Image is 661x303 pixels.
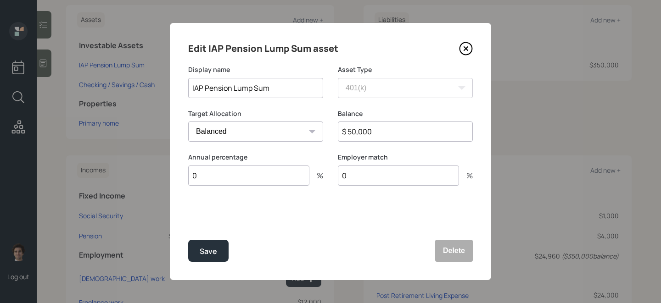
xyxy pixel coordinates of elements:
[459,172,473,179] div: %
[188,41,338,56] h4: Edit IAP Pension Lump Sum asset
[338,65,473,74] label: Asset Type
[188,109,323,118] label: Target Allocation
[435,240,473,262] button: Delete
[338,109,473,118] label: Balance
[309,172,323,179] div: %
[338,153,473,162] label: Employer match
[200,245,217,258] div: Save
[188,65,323,74] label: Display name
[188,153,323,162] label: Annual percentage
[188,240,229,262] button: Save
